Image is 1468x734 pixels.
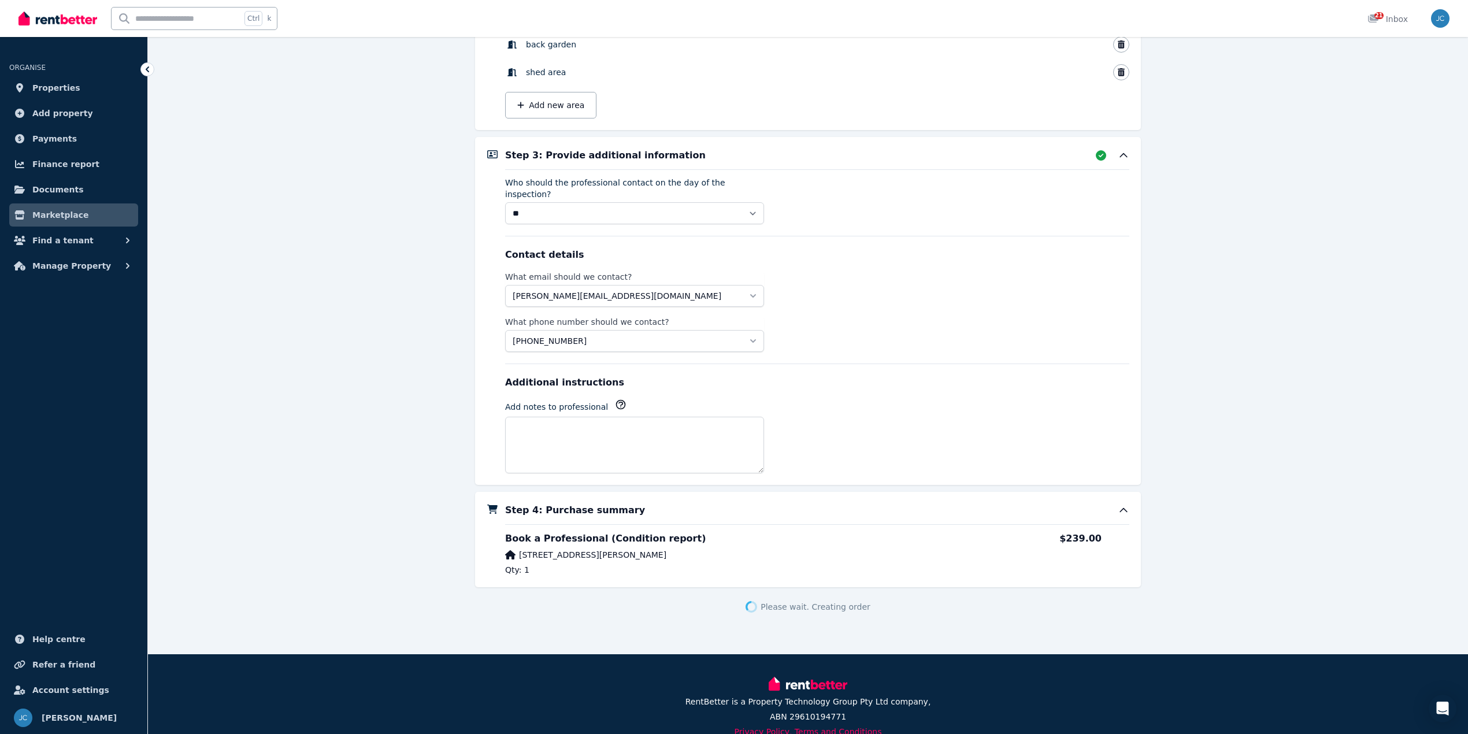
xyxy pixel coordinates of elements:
a: Documents [9,178,138,201]
span: Help centre [32,632,86,646]
button: Manage Property [9,254,138,277]
span: Marketplace [32,208,88,222]
span: k [267,14,271,23]
label: Add notes to professional [505,401,608,413]
div: Open Intercom Messenger [1429,695,1456,722]
a: Add property [9,102,138,125]
p: ABN 29610194771 [770,711,846,722]
button: Find a tenant [9,229,138,252]
span: Manage Property [32,259,111,273]
span: Documents [32,183,84,197]
span: Finance report [32,157,99,171]
span: $239.00 [1059,532,1102,576]
h5: Step 4: Purchase summary [505,503,645,517]
span: [PERSON_NAME][EMAIL_ADDRESS][DOMAIN_NAME] [513,290,740,302]
span: Add property [32,106,93,120]
span: Payments [32,132,77,146]
span: Properties [32,81,80,95]
label: What phone number should we contact? [505,316,764,328]
h5: Step 3: Provide additional information [505,149,706,162]
legend: Additional instructions [505,376,764,390]
span: [STREET_ADDRESS][PERSON_NAME] [519,549,666,561]
span: Find a tenant [32,233,94,247]
p: RentBetter is a Property Technology Group Pty Ltd company, [685,696,931,707]
a: Help centre [9,628,138,651]
span: ORGANISE [9,64,46,72]
span: shed area [526,66,566,78]
div: Inbox [1367,13,1408,25]
span: [PHONE_NUMBER] [513,335,740,347]
h3: Book a Professional (Condition report) [505,532,1048,546]
span: [PERSON_NAME] [42,711,117,725]
span: Please wait. Creating order [761,601,870,613]
button: Add new area [505,92,596,118]
label: What email should we contact? [505,271,764,283]
img: RentBetter [769,675,847,692]
a: Payments [9,127,138,150]
img: Jessica Crosthwaite [1431,9,1450,28]
span: Account settings [32,683,109,697]
span: Qty: 1 [505,564,1048,576]
span: 21 [1374,12,1384,19]
span: Refer a friend [32,658,95,672]
a: Properties [9,76,138,99]
img: Jessica Crosthwaite [14,709,32,727]
a: Account settings [9,679,138,702]
span: back garden [526,39,576,50]
label: Who should the professional contact on the day of the inspection? [505,177,764,200]
img: RentBetter [18,10,97,27]
a: Refer a friend [9,653,138,676]
a: Finance report [9,153,138,176]
legend: Contact details [505,248,764,262]
button: [PERSON_NAME][EMAIL_ADDRESS][DOMAIN_NAME] [505,285,764,307]
button: [PHONE_NUMBER] [505,330,764,352]
span: Ctrl [244,11,262,26]
a: Marketplace [9,203,138,227]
